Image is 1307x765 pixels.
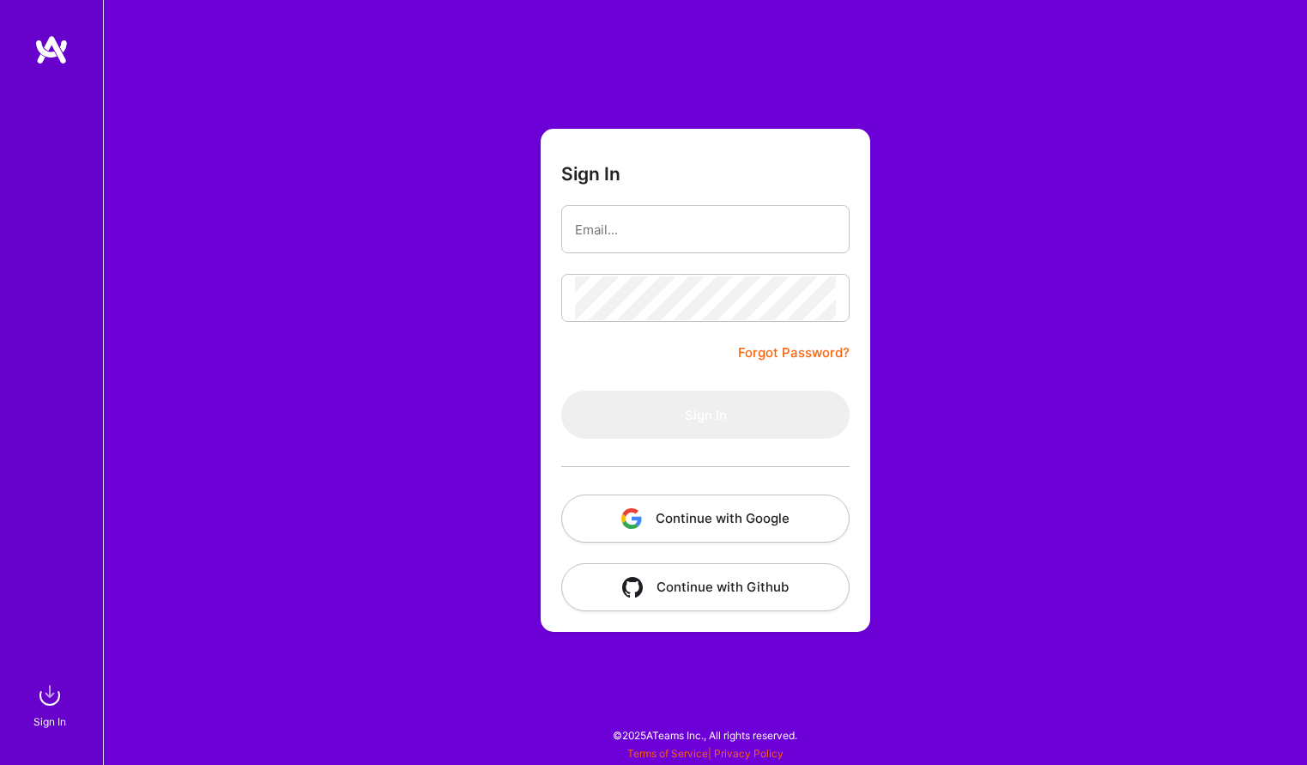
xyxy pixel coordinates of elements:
button: Continue with Github [561,563,850,611]
img: sign in [33,678,67,713]
img: icon [621,508,642,529]
a: sign inSign In [36,678,67,731]
div: © 2025 ATeams Inc., All rights reserved. [103,713,1307,756]
button: Continue with Google [561,495,850,543]
a: Forgot Password? [738,343,850,363]
div: Sign In [33,713,66,731]
span: | [627,747,784,760]
h3: Sign In [561,163,620,185]
button: Sign In [561,391,850,439]
img: icon [622,577,643,598]
a: Privacy Policy [714,747,784,760]
input: Email... [575,208,836,252]
a: Terms of Service [627,747,708,760]
img: logo [34,34,69,65]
